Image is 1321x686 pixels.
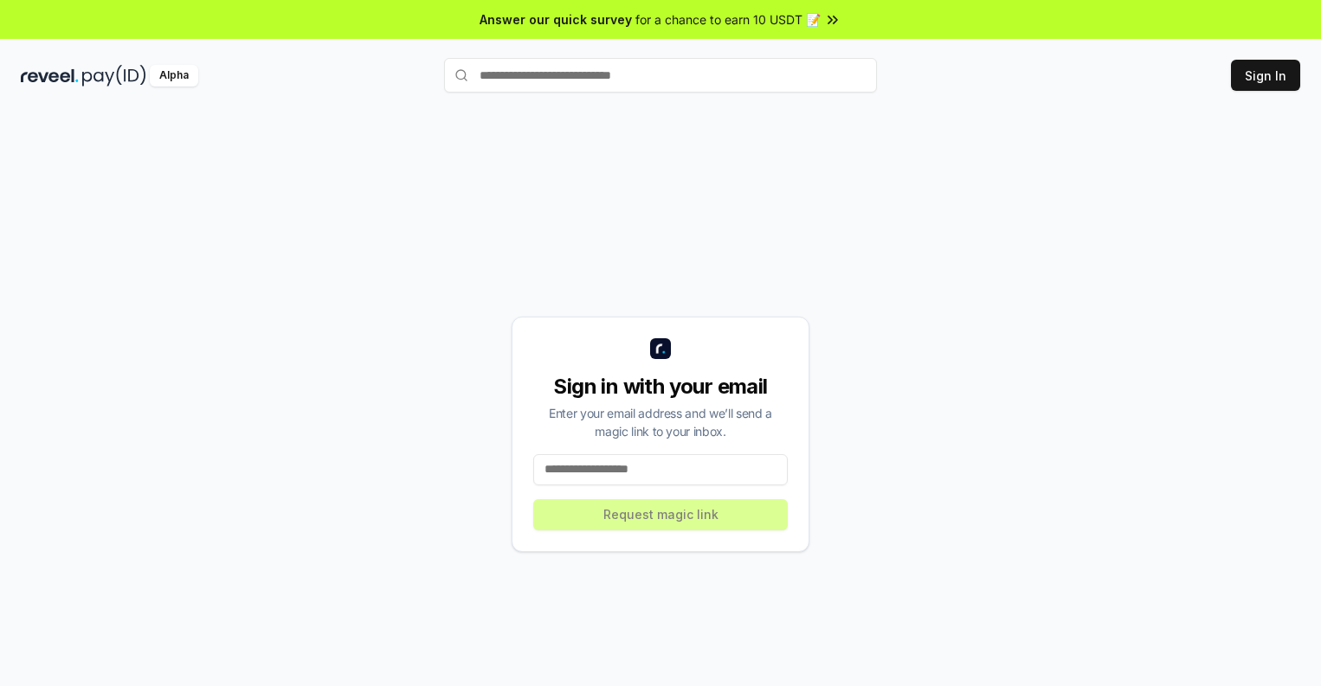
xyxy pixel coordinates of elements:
[533,373,788,401] div: Sign in with your email
[533,404,788,440] div: Enter your email address and we’ll send a magic link to your inbox.
[1231,60,1300,91] button: Sign In
[82,65,146,87] img: pay_id
[480,10,632,29] span: Answer our quick survey
[21,65,79,87] img: reveel_dark
[650,338,671,359] img: logo_small
[150,65,198,87] div: Alpha
[635,10,821,29] span: for a chance to earn 10 USDT 📝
